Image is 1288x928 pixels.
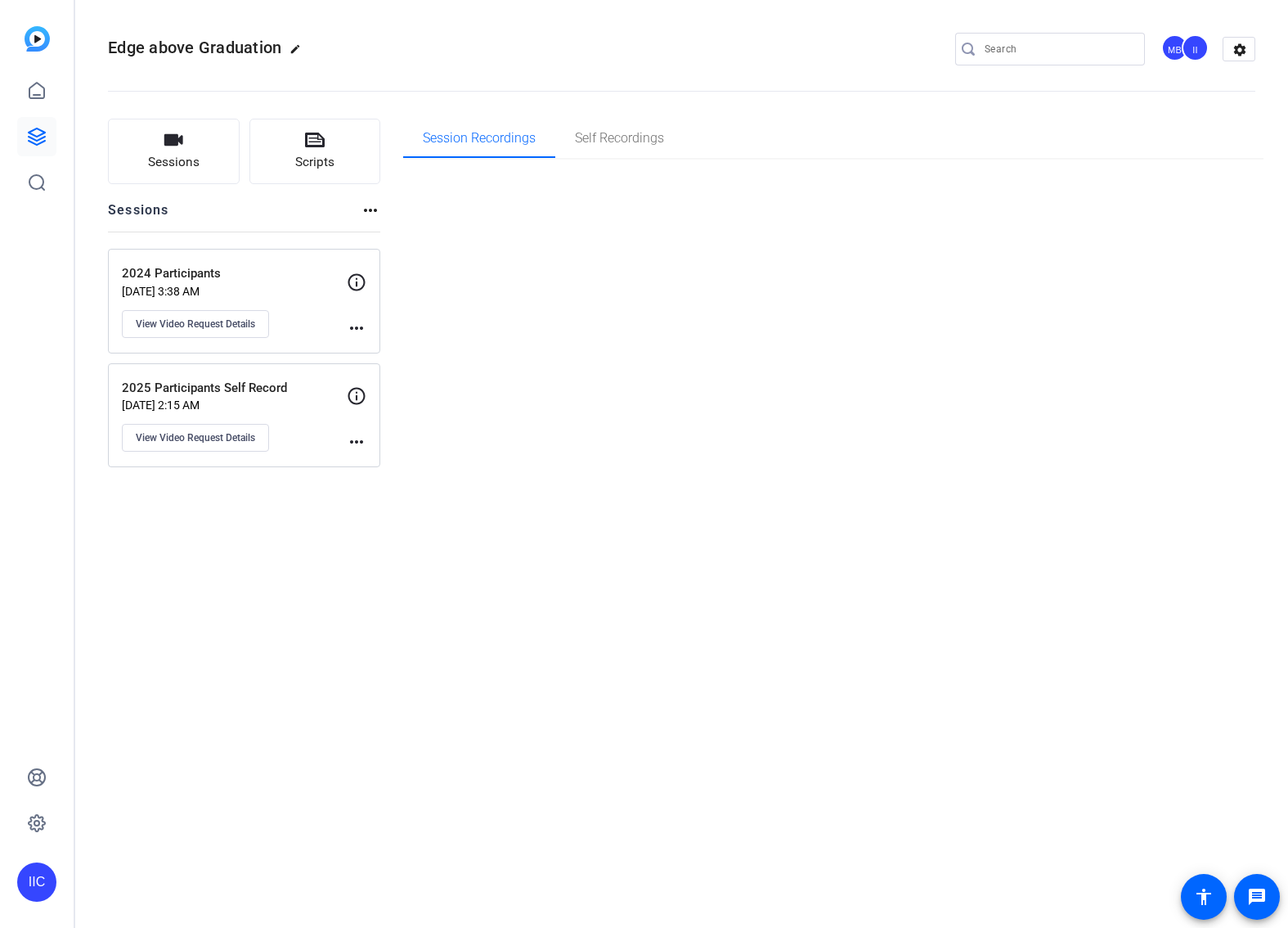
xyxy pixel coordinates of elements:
[289,43,309,63] mat-icon: edit
[575,132,664,145] span: Self Recordings
[108,119,240,184] button: Sessions
[1182,34,1210,63] ngx-avatar: Insel Iskra Culla
[136,431,255,444] span: View Video Request Details
[108,38,281,57] span: Edge above Graduation
[985,39,1132,59] input: Search
[1182,34,1209,61] div: II
[122,379,347,398] p: 2025 Participants Self Record
[122,285,347,298] p: [DATE] 3:38 AM
[25,26,50,52] img: blue-gradient.svg
[17,863,56,902] div: IIC
[1247,887,1267,907] mat-icon: message
[361,200,380,220] mat-icon: more_horiz
[1223,38,1256,62] mat-icon: settings
[347,318,366,338] mat-icon: more_horiz
[249,119,381,184] button: Scripts
[122,399,347,412] p: [DATE] 2:15 AM
[122,264,347,283] p: 2024 Participants
[295,153,334,172] span: Scripts
[1161,34,1188,61] div: MB
[122,310,269,338] button: View Video Request Details
[108,200,169,232] h2: Sessions
[347,432,366,452] mat-icon: more_horiz
[1161,34,1190,63] ngx-avatar: Michael Barbieri
[423,132,536,145] span: Session Recordings
[1194,887,1214,907] mat-icon: accessibility
[148,153,200,172] span: Sessions
[136,318,255,331] span: View Video Request Details
[122,424,269,452] button: View Video Request Details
